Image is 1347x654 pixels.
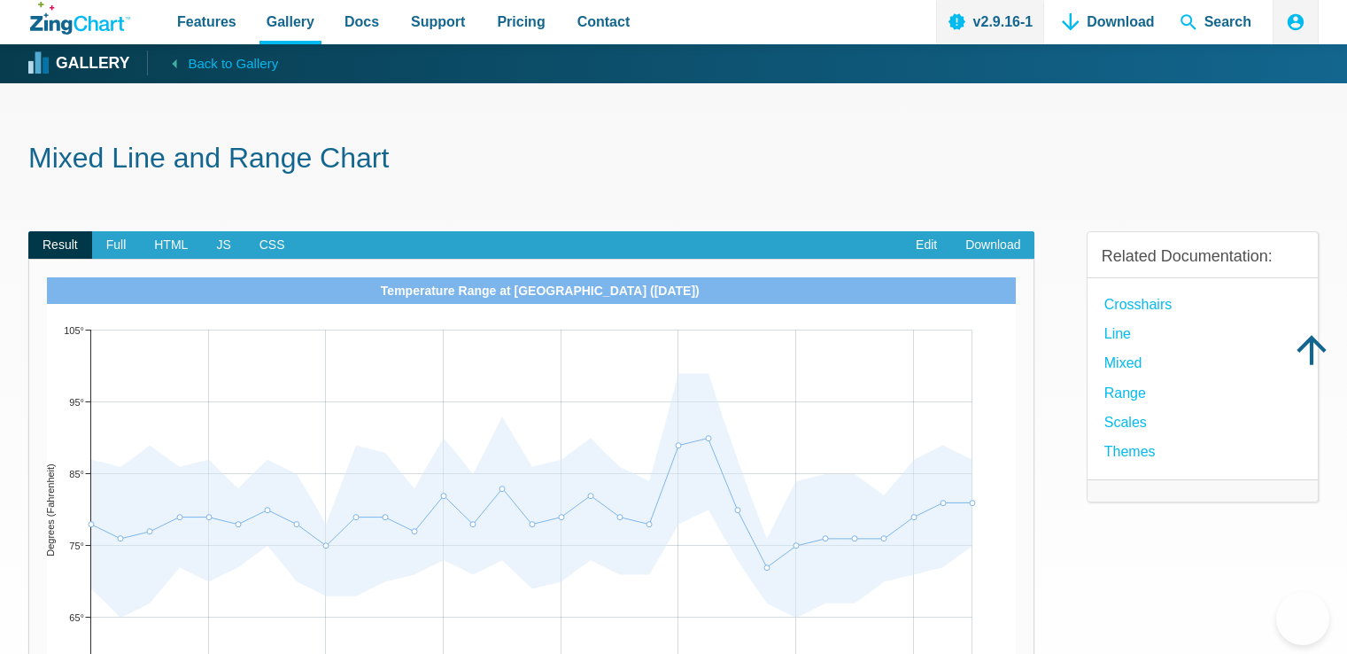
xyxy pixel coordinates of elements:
[245,231,299,260] span: CSS
[1104,351,1142,375] a: Mixed
[411,10,465,34] span: Support
[28,140,1319,180] h1: Mixed Line and Range Chart
[1276,592,1329,645] iframe: Toggle Customer Support
[202,231,244,260] span: JS
[1104,410,1147,434] a: Scales
[951,231,1034,260] a: Download
[188,52,278,75] span: Back to Gallery
[1102,246,1304,267] h3: Related Documentation:
[577,10,631,34] span: Contact
[147,51,278,75] a: Back to Gallery
[28,231,92,260] span: Result
[177,10,236,34] span: Features
[1104,322,1131,346] a: Line
[140,231,202,260] span: HTML
[30,51,129,77] a: Gallery
[92,231,141,260] span: Full
[267,10,314,34] span: Gallery
[30,2,130,35] a: ZingChart Logo. Click to return to the homepage
[344,10,379,34] span: Docs
[497,10,545,34] span: Pricing
[1104,292,1172,316] a: Crosshairs
[1104,381,1146,405] a: Range
[56,56,129,72] strong: Gallery
[1104,440,1156,463] a: themes
[902,231,951,260] a: Edit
